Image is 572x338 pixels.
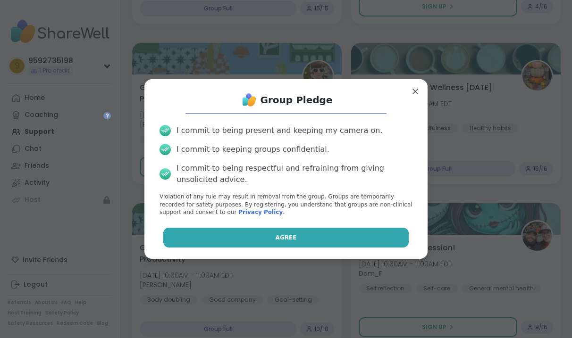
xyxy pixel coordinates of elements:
div: I commit to being respectful and refraining from giving unsolicited advice. [177,163,412,185]
div: I commit to being present and keeping my camera on. [177,125,382,136]
button: Agree [163,228,409,247]
iframe: Spotlight [103,112,111,119]
img: ShareWell Logo [240,91,259,109]
p: Violation of any rule may result in removal from the group. Groups are temporarily recorded for s... [160,193,412,216]
div: I commit to keeping groups confidential. [177,144,329,155]
span: Agree [276,233,297,242]
h1: Group Pledge [261,93,333,107]
a: Privacy Policy [238,209,283,215]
